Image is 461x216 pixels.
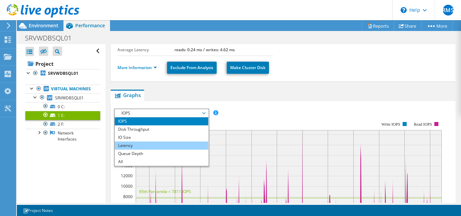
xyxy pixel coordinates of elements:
[174,47,235,53] b: reads: 0.24 ms / writes: 4.62 ms
[421,21,453,31] a: More
[114,92,141,98] span: Graphs
[115,142,208,150] li: Latency
[167,62,217,74] a: Exclude From Analysis
[139,189,191,194] text: 95th Percentile = 7811 IOPS
[25,69,100,78] a: SRVWDBSQL01
[25,58,100,69] a: Project
[394,21,422,31] a: Share
[25,93,100,102] a: SRVWDBSQL01
[121,173,133,179] text: 12000
[443,5,454,16] span: RMS
[123,194,133,199] text: 8000
[29,22,58,29] span: Environment
[381,122,400,127] text: Write IOPS
[414,122,432,127] text: Read IOPS
[117,65,157,70] a: More Information
[115,117,208,125] li: IOPS
[25,120,100,129] a: 2 F:
[115,150,208,158] li: Queue Depth
[115,125,208,133] li: Disk Throughput
[22,34,82,42] h1: SRVWDBSQL01
[115,158,208,166] li: All
[227,62,269,74] a: Make Cluster Disk
[115,133,208,142] li: IO Size
[25,129,100,144] a: Network Interfaces
[25,111,100,120] a: 1 E:
[362,21,394,31] a: Reports
[121,183,133,189] text: 10000
[18,206,58,215] a: Project Notes
[55,95,84,101] span: SRVWDBSQL01
[75,22,105,29] span: Performance
[48,70,78,76] b: SRVWDBSQL01
[117,47,174,53] label: Average Latency
[401,7,407,13] svg: \n
[25,85,100,93] a: Virtual Machines
[118,109,205,117] span: IOPS
[25,102,100,111] a: 0 C:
